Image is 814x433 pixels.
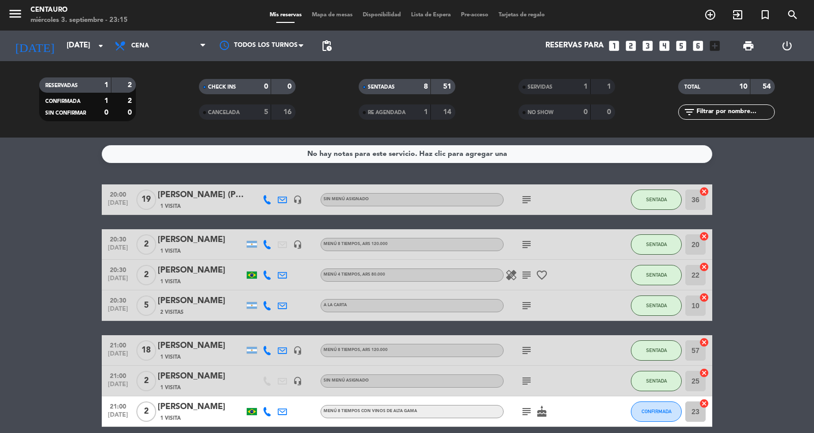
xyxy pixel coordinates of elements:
i: subject [520,194,533,206]
span: , ARS 120.000 [360,242,388,246]
i: cancel [699,398,709,409]
span: , ARS 80.000 [360,273,385,277]
span: CONFIRMADA [45,99,80,104]
span: 20:30 [105,263,131,275]
i: power_settings_new [781,40,793,52]
strong: 0 [584,109,588,116]
i: cake [536,405,548,418]
div: LOG OUT [768,31,806,61]
span: 1 Visita [160,247,181,255]
button: menu [8,6,23,25]
span: 19 [136,190,156,210]
button: SENTADA [631,265,682,285]
span: Mis reservas [265,12,307,18]
span: 1 Visita [160,202,181,210]
span: Disponibilidad [358,12,406,18]
span: 1 Visita [160,384,181,392]
span: pending_actions [321,40,333,52]
i: subject [520,405,533,418]
span: RESERVADAS [45,83,78,88]
span: Sin menú asignado [324,197,369,201]
strong: 0 [104,109,108,116]
span: SENTADAS [368,85,395,90]
span: 21:00 [105,400,131,412]
span: 2 Visitas [160,308,184,316]
i: menu [8,6,23,21]
div: [PERSON_NAME] [158,233,244,247]
i: exit_to_app [732,9,744,21]
i: subject [520,238,533,251]
span: 20:30 [105,233,131,245]
i: looks_3 [641,39,654,52]
i: headset_mic [293,376,302,386]
strong: 1 [424,109,428,116]
i: filter_list [683,106,695,118]
i: arrow_drop_down [95,40,107,52]
span: 2 [136,265,156,285]
strong: 8 [424,83,428,90]
span: 21:00 [105,369,131,381]
strong: 10 [739,83,747,90]
i: healing [505,269,517,281]
span: 2 [136,371,156,391]
strong: 54 [763,83,773,90]
span: 2 [136,401,156,422]
span: SIN CONFIRMAR [45,111,86,116]
strong: 1 [104,82,108,89]
strong: 0 [607,109,613,116]
i: looks_5 [675,39,688,52]
div: [PERSON_NAME] [158,264,244,277]
i: turned_in_not [759,9,771,21]
span: 2 [136,234,156,255]
span: Mapa de mesas [307,12,358,18]
i: cancel [699,292,709,303]
i: cancel [699,337,709,347]
div: No hay notas para este servicio. Haz clic para agregar una [307,148,507,160]
i: cancel [699,262,709,272]
i: cancel [699,186,709,197]
i: add_circle_outline [704,9,716,21]
span: Pre-acceso [456,12,493,18]
span: [DATE] [105,381,131,393]
strong: 14 [443,109,453,116]
strong: 0 [264,83,268,90]
i: favorite_border [536,269,548,281]
span: CANCELADA [208,110,240,115]
span: Cena [131,42,149,49]
i: subject [520,269,533,281]
span: MENÚ 4 TIEMPOS [324,273,385,277]
span: 5 [136,295,156,316]
i: headset_mic [293,240,302,249]
span: MENÚ 8 TIEMPOS CON VINOS DE ALTA GAMA [324,409,417,413]
strong: 1 [607,83,613,90]
i: subject [520,344,533,357]
span: SENTADA [646,272,667,278]
strong: 51 [443,83,453,90]
span: RE AGENDADA [368,110,405,115]
span: CONFIRMADA [642,409,672,414]
button: SENTADA [631,295,682,316]
span: MENÚ 8 TIEMPOS [324,242,388,246]
div: miércoles 3. septiembre - 23:15 [31,15,128,25]
input: Filtrar por nombre... [695,106,774,118]
button: CONFIRMADA [631,401,682,422]
i: cancel [699,231,709,241]
i: cancel [699,368,709,378]
button: SENTADA [631,190,682,210]
span: , ARS 120.000 [360,348,388,352]
span: SENTADA [646,241,667,247]
div: [PERSON_NAME] [158,339,244,353]
strong: 1 [584,83,588,90]
i: add_box [708,39,721,52]
div: [PERSON_NAME] (PRO [PERSON_NAME]) [158,188,244,202]
span: Reservas para [545,41,604,50]
button: SENTADA [631,340,682,361]
span: 20:00 [105,188,131,200]
span: SENTADA [646,303,667,308]
i: [DATE] [8,35,62,57]
div: [PERSON_NAME] [158,294,244,308]
span: NO SHOW [528,110,554,115]
strong: 5 [264,109,268,116]
span: [DATE] [105,245,131,256]
span: 21:00 [105,339,131,350]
